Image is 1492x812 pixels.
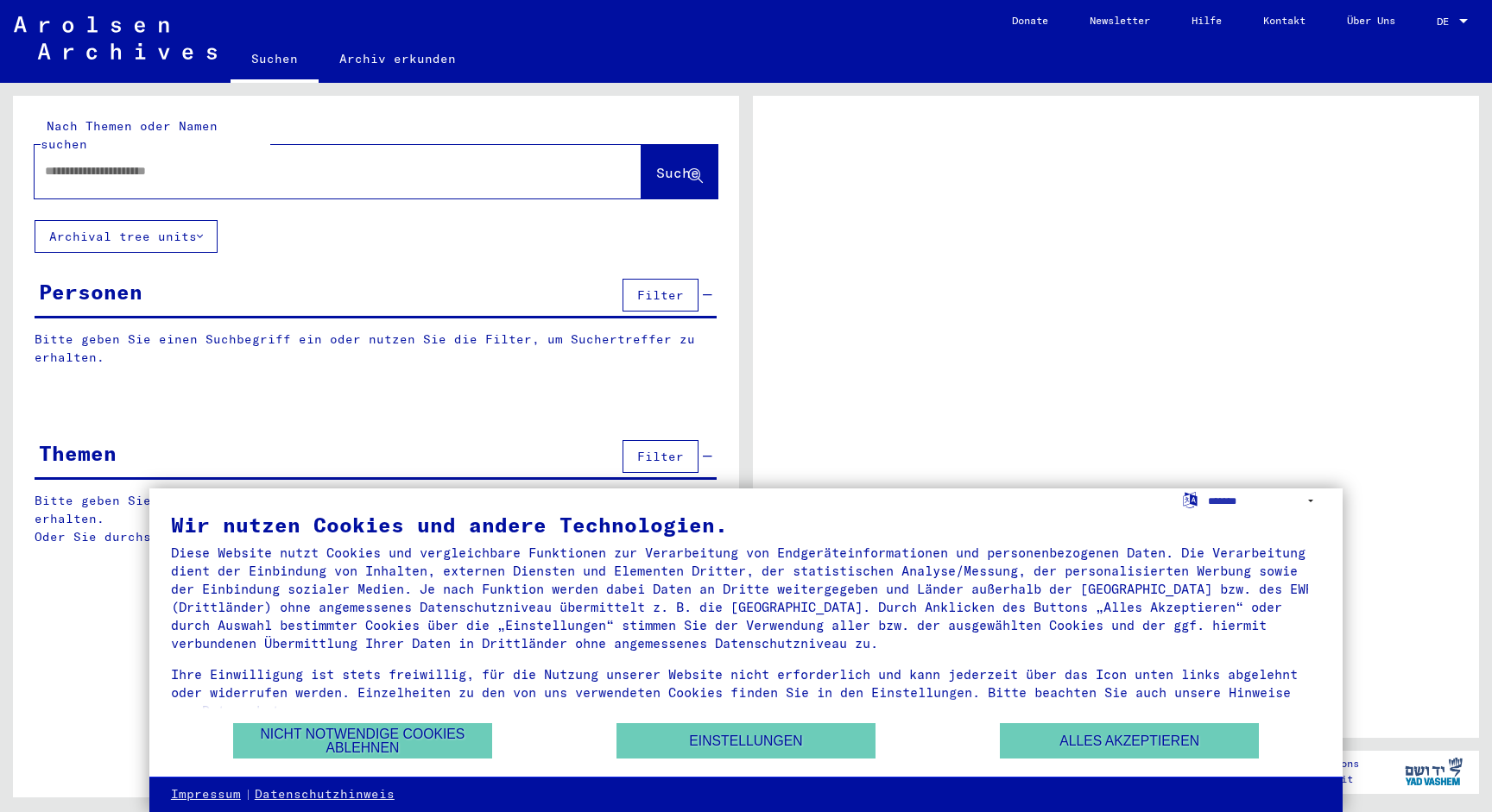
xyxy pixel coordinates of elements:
button: Filter [623,440,699,473]
select: Sprache auswählen [1208,488,1321,513]
a: Datenschutzhinweis [255,786,395,803]
a: Suchen [231,38,319,83]
p: Bitte geben Sie einen Suchbegriff ein oder nutzen Sie die Filter, um Suchertreffer zu erhalten. [35,330,717,367]
span: Filter [637,449,684,464]
button: Filter [623,279,699,312]
div: Ihre Einwilligung ist stets freiwillig, für die Nutzung unserer Website nicht erforderlich und ka... [171,665,1321,720]
span: Suche [656,164,699,181]
img: Arolsen_neg.svg [14,16,217,60]
span: DE [1437,16,1456,28]
div: Themen [39,437,117,469]
label: Sprache auswählen [1181,491,1199,507]
img: yv_logo.png [1401,750,1466,793]
p: Bitte geben Sie einen Suchbegriff ein oder nutzen Sie die Filter, um Suchertreffer zu erhalten. O... [35,492,718,546]
div: Personen [39,276,142,307]
button: Suche [642,145,718,198]
a: Archiv erkunden [319,38,477,79]
button: Einstellungen [616,723,876,758]
button: Archival tree units [35,220,218,253]
a: Impressum [171,786,241,803]
div: Diese Website nutzt Cookies und vergleichbare Funktionen zur Verarbeitung von Endgeräteinformatio... [171,544,1321,652]
mat-label: Nach Themen oder Namen suchen [41,118,218,152]
button: Alles akzeptieren [1000,723,1259,758]
div: Wir nutzen Cookies und andere Technologien. [171,514,1321,535]
span: Filter [637,287,684,303]
button: Nicht notwendige Cookies ablehnen [233,723,492,758]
